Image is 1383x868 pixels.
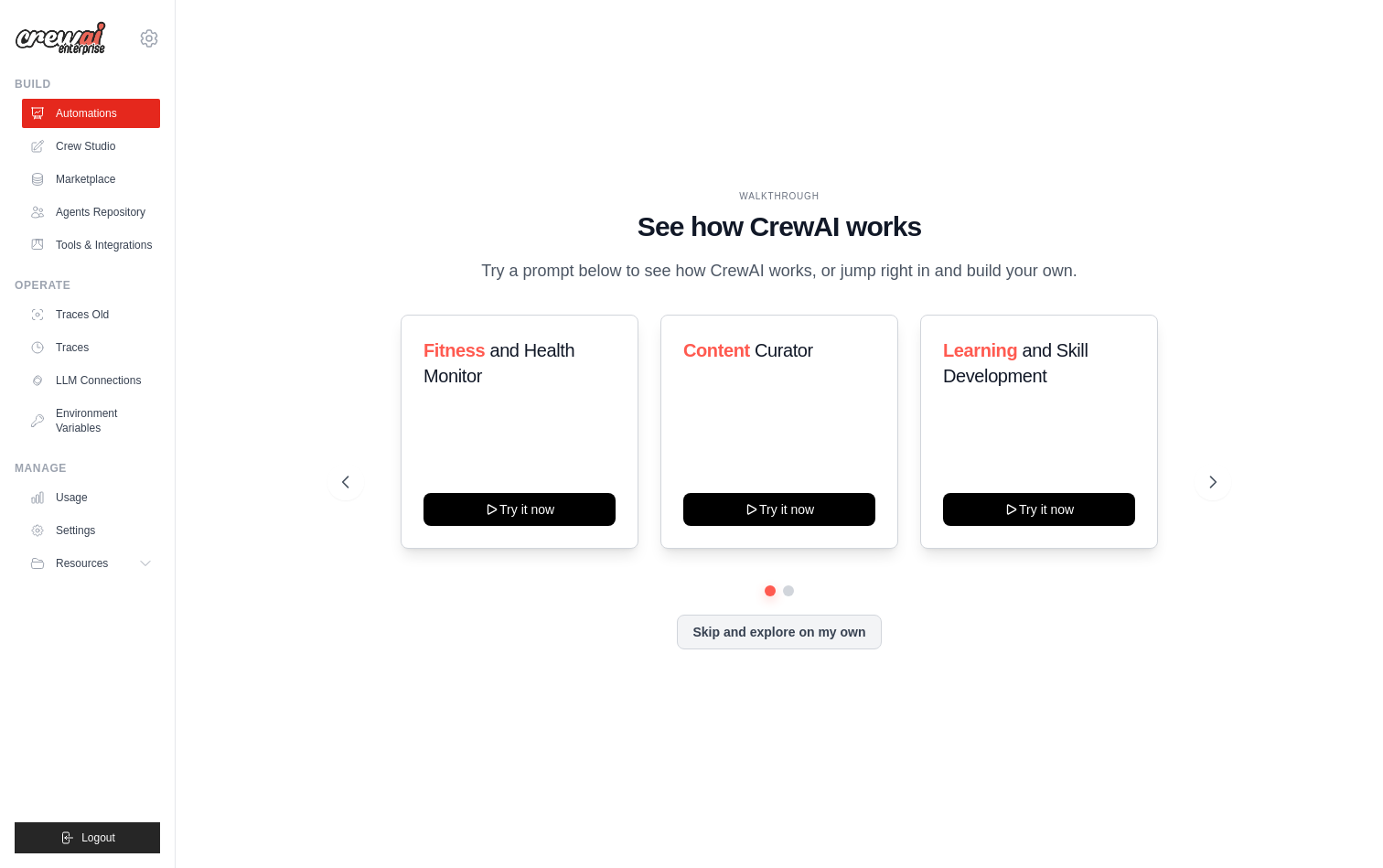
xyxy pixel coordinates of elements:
[15,278,160,293] div: Operate
[342,210,1217,243] h1: See how CrewAI works
[22,549,160,578] button: Resources
[22,198,160,227] a: Agents Repository
[15,822,160,853] button: Logout
[677,615,881,649] button: Skip and explore on my own
[423,340,485,360] span: Fitness
[15,21,106,56] img: Logo
[943,340,1017,360] span: Learning
[22,165,160,194] a: Marketplace
[423,340,574,386] span: and Health Monitor
[943,340,1088,386] span: and Skill Development
[755,340,813,360] span: Curator
[15,77,160,91] div: Build
[22,99,160,128] a: Automations
[15,461,160,476] div: Manage
[22,230,160,260] a: Tools & Integrations
[683,340,750,360] span: Content
[22,366,160,395] a: LLM Connections
[472,258,1087,284] p: Try a prompt below to see how CrewAI works, or jump right in and build your own.
[342,189,1217,203] div: WALKTHROUGH
[22,300,160,329] a: Traces Old
[22,516,160,545] a: Settings
[22,132,160,161] a: Crew Studio
[22,483,160,512] a: Usage
[423,493,616,526] button: Try it now
[683,493,875,526] button: Try it now
[943,493,1135,526] button: Try it now
[22,333,160,362] a: Traces
[56,556,108,571] span: Resources
[81,830,115,845] span: Logout
[22,399,160,443] a: Environment Variables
